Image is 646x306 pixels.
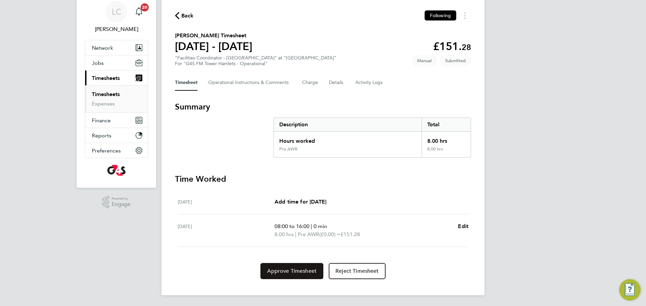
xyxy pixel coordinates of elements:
[92,45,113,51] span: Network
[314,223,327,229] span: 0 min
[340,231,360,237] span: £151.28
[302,75,318,91] button: Charge
[329,75,345,91] button: Details
[92,117,111,124] span: Finance
[275,231,294,237] span: 8.00 hrs
[355,75,384,91] button: Activity Logs
[85,128,148,143] button: Reports
[175,11,194,20] button: Back
[260,263,323,279] button: Approve Timesheet
[430,12,451,18] span: Following
[181,12,194,20] span: Back
[422,146,471,157] div: 8.00 hrs
[141,3,149,11] span: 20
[85,113,148,128] button: Finance
[85,40,148,55] button: Network
[619,279,641,301] button: Engage Resource Center
[132,1,146,23] a: 20
[85,71,148,85] button: Timesheets
[112,7,121,16] span: LC
[85,1,148,33] a: LC[PERSON_NAME]
[458,222,468,230] a: Edit
[92,91,120,97] a: Timesheets
[85,165,148,176] a: Go to home page
[85,143,148,158] button: Preferences
[440,55,471,66] span: This timesheet is Submitted.
[175,55,336,67] div: "Facilities Coordinator - [GEOGRAPHIC_DATA]" at "[GEOGRAPHIC_DATA]"
[422,118,471,131] div: Total
[267,268,317,274] span: Approve Timesheet
[92,60,104,66] span: Jobs
[279,146,297,152] div: Pre AWR
[275,198,326,206] a: Add time for [DATE]
[422,132,471,146] div: 8.00 hrs
[92,100,115,107] a: Expenses
[208,75,291,91] button: Operational Instructions & Comments
[178,198,275,206] div: [DATE]
[92,132,111,139] span: Reports
[175,174,471,184] h3: Time Worked
[175,101,471,112] h3: Summary
[458,223,468,229] span: Edit
[175,61,336,67] div: For "G4S FM Tower Hamlets - Operational"
[85,25,148,33] span: Lilingxi Chen
[112,202,131,207] span: Engage
[178,222,275,238] div: [DATE]
[319,231,340,237] span: (£0.00) =
[274,118,471,158] div: Summary
[425,10,456,20] button: Following
[433,40,471,53] app-decimal: £151.
[107,165,125,176] img: g4s-logo-retina.png
[329,263,386,279] button: Reject Timesheet
[175,75,198,91] button: Timesheet
[295,231,296,237] span: |
[274,118,422,131] div: Description
[311,223,312,229] span: |
[112,196,131,202] span: Powered by
[275,199,326,205] span: Add time for [DATE]
[85,85,148,113] div: Timesheets
[274,132,422,146] div: Hours worked
[85,55,148,70] button: Jobs
[92,147,121,154] span: Preferences
[175,101,471,279] section: Timesheet
[175,32,252,40] h2: [PERSON_NAME] Timesheet
[335,268,379,274] span: Reject Timesheet
[412,55,437,66] span: This timesheet was manually created.
[459,10,471,21] button: Timesheets Menu
[275,223,310,229] span: 08:00 to 16:00
[175,40,252,53] h1: [DATE] - [DATE]
[92,75,120,81] span: Timesheets
[462,42,471,52] span: 28
[298,230,319,238] span: Pre AWR
[102,196,131,209] a: Powered byEngage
